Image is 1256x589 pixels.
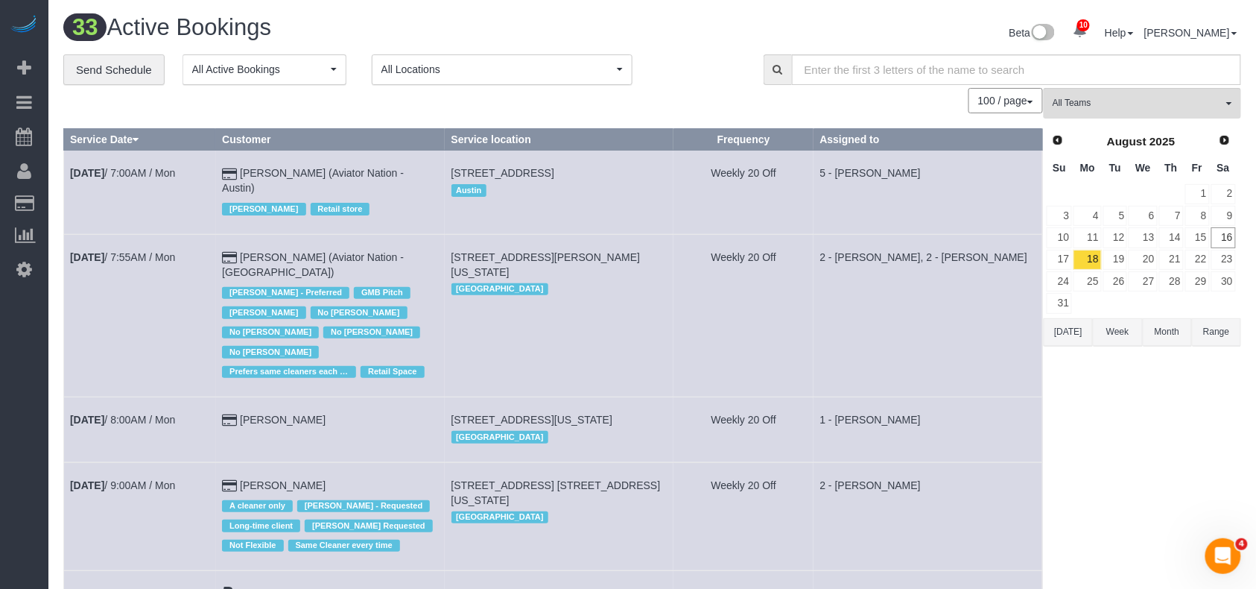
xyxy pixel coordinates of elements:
b: [DATE] [70,251,104,263]
td: Frequency [673,462,813,570]
span: 2025 [1149,135,1175,148]
td: Assigned to [813,151,1042,234]
span: Prev [1052,134,1064,146]
div: Location [451,427,667,447]
span: Not Flexible [222,540,283,552]
td: Customer [216,397,445,462]
span: Tuesday [1109,162,1121,174]
button: 100 / page [968,88,1043,113]
span: 10 [1077,19,1090,31]
span: [STREET_ADDRESS][US_STATE] [451,414,613,426]
span: [PERSON_NAME] Requested [305,520,433,532]
div: Location [451,508,667,527]
a: [PERSON_NAME] (Aviator Nation - Austin) [222,167,404,194]
span: [STREET_ADDRESS][PERSON_NAME][US_STATE] [451,251,641,278]
a: 6 [1129,206,1157,226]
a: 10 [1047,227,1072,248]
span: [GEOGRAPHIC_DATA] [451,283,549,295]
span: [PERSON_NAME] - Preferred [222,287,349,299]
a: 20 [1129,250,1157,270]
a: 27 [1129,271,1157,292]
td: Service location [445,397,673,462]
button: All Active Bookings [183,54,346,85]
a: 24 [1047,271,1072,292]
a: 4 [1073,206,1101,226]
a: 16 [1211,227,1236,248]
td: Schedule date [64,234,216,397]
iframe: Intercom live chat [1205,538,1241,574]
a: 3 [1047,206,1072,226]
h1: Active Bookings [63,15,641,40]
a: 18 [1073,250,1101,270]
a: [PERSON_NAME] [240,414,326,426]
button: All Teams [1044,88,1241,119]
ol: All Teams [1044,88,1241,111]
a: 10 [1065,15,1094,48]
a: Automaid Logo [9,15,39,36]
a: [DATE]/ 8:00AM / Mon [70,414,175,426]
a: 29 [1185,271,1210,292]
button: [DATE] [1044,318,1093,346]
span: Wednesday [1135,162,1151,174]
a: 21 [1159,250,1184,270]
td: Schedule date [64,462,216,570]
td: Service location [445,151,673,234]
span: [GEOGRAPHIC_DATA] [451,431,549,443]
i: Credit Card Payment [222,253,237,263]
td: Assigned to [813,397,1042,462]
a: 15 [1185,227,1210,248]
td: Frequency [673,397,813,462]
td: Service location [445,234,673,397]
span: Same Cleaner every time [288,540,400,552]
span: [STREET_ADDRESS] [STREET_ADDRESS][US_STATE] [451,479,661,506]
span: Friday [1192,162,1202,174]
a: 25 [1073,271,1101,292]
a: 14 [1159,227,1184,248]
td: Schedule date [64,151,216,234]
a: 28 [1159,271,1184,292]
td: Frequency [673,151,813,234]
a: 9 [1211,206,1236,226]
a: 17 [1047,250,1072,270]
a: 31 [1047,293,1072,313]
a: 30 [1211,271,1236,292]
span: All Locations [381,62,613,77]
td: Frequency [673,234,813,397]
a: 12 [1103,227,1128,248]
th: Assigned to [813,129,1042,151]
button: Week [1093,318,1142,346]
span: 4 [1236,538,1248,550]
span: Sunday [1053,162,1066,174]
i: Credit Card Payment [222,481,237,491]
span: Austin [451,184,486,196]
a: 23 [1211,250,1236,270]
b: [DATE] [70,167,104,179]
td: Customer [216,151,445,234]
span: No [PERSON_NAME] [323,327,420,338]
a: Next [1214,130,1235,151]
input: Enter the first 3 letters of the name to search [792,54,1241,85]
a: 7 [1159,206,1184,226]
th: Service location [445,129,673,151]
span: [PERSON_NAME] - Requested [297,500,430,512]
span: Saturday [1217,162,1230,174]
span: Retail store [311,203,370,215]
button: Month [1143,318,1192,346]
button: Range [1192,318,1241,346]
span: Monday [1080,162,1095,174]
span: All Active Bookings [192,62,327,77]
i: Credit Card Payment [222,415,237,426]
a: 2 [1211,184,1236,204]
span: [PERSON_NAME] [222,203,305,215]
a: [PERSON_NAME] [240,479,326,491]
span: No [PERSON_NAME] [222,327,319,338]
a: 1 [1185,184,1210,204]
a: [DATE]/ 7:00AM / Mon [70,167,175,179]
span: No [PERSON_NAME] [311,306,407,318]
a: [PERSON_NAME] (Aviator Nation - [GEOGRAPHIC_DATA]) [222,251,404,278]
span: A cleaner only [222,500,293,512]
span: [GEOGRAPHIC_DATA] [451,511,549,523]
th: Customer [216,129,445,151]
span: Prefers same cleaners each time [222,366,356,378]
img: New interface [1030,24,1055,43]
